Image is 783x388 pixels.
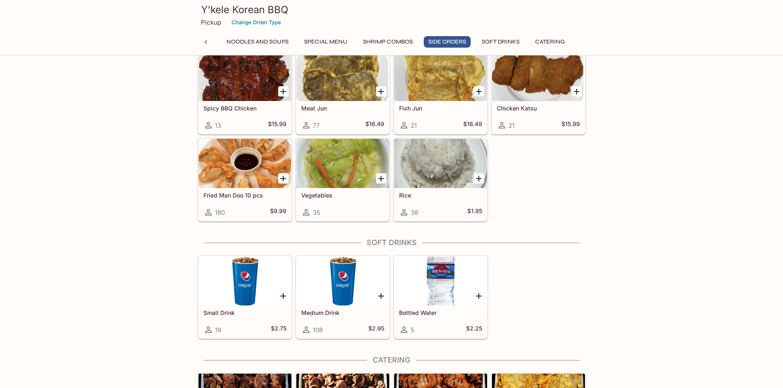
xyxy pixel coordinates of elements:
a: Rice38$1.95 [394,138,487,221]
span: 35 [313,209,320,216]
h5: $9.99 [270,207,286,217]
h5: Vegetables [301,192,384,199]
div: Meat Jun [296,52,389,101]
button: Add Spicy BBQ Chicken [278,86,289,96]
h5: Fried Man Doo 10 pcs [203,192,286,199]
button: Change Order Type [228,16,285,29]
button: Shrimp Combos [358,36,417,48]
button: Add Meat Jun [376,86,386,96]
a: Bottled Water5$2.25 [394,256,487,339]
p: Pickup [201,18,221,26]
a: Medium Drink108$2.95 [296,256,390,339]
button: Soft Drinks [477,36,524,48]
h5: $16.49 [365,120,384,130]
h5: Chicken Katsu [497,105,580,112]
span: 13 [215,122,221,129]
button: Add Chicken Katsu [572,86,582,96]
h5: Bottled Water [399,309,482,316]
a: Fish Jun21$16.49 [394,51,487,134]
h5: $1.95 [467,207,482,217]
div: Spicy BBQ Chicken [199,52,291,101]
h5: $2.75 [271,325,286,335]
a: Small Drink19$2.75 [198,256,292,339]
h5: $16.49 [463,120,482,130]
h5: Medium Drink [301,309,384,316]
a: Fried Man Doo 10 pcs180$9.99 [198,138,292,221]
h5: Small Drink [203,309,286,316]
button: Add Bottled Water [474,291,484,301]
button: Add Fried Man Doo 10 pcs [278,173,289,184]
button: Add Medium Drink [376,291,386,301]
button: Side Orders [424,36,471,48]
div: Fried Man Doo 10 pcs [199,139,291,188]
span: 5 [411,326,414,334]
span: 180 [215,209,225,216]
div: Chicken Katsu [492,52,585,101]
h5: Fish Jun [399,105,482,112]
button: Add Small Drink [278,291,289,301]
button: Noodles and Soups [222,36,293,48]
div: Small Drink [199,256,291,305]
button: Add Rice [474,173,484,184]
span: 19 [215,326,221,334]
h5: Meat Jun [301,105,384,112]
span: 108 [313,326,323,334]
span: 21 [411,122,417,129]
a: Chicken Katsu21$15.99 [492,51,585,134]
h5: $2.25 [466,325,482,335]
h4: Soft Drinks [198,238,586,247]
span: 38 [411,209,418,216]
button: Add Fish Jun [474,86,484,96]
a: Meat Jun77$16.49 [296,51,390,134]
h5: $15.99 [268,120,286,130]
h5: $15.99 [561,120,580,130]
div: Medium Drink [296,256,389,305]
h3: Y'kele Korean BBQ [201,3,582,16]
h5: Spicy BBQ Chicken [203,105,286,112]
span: 21 [508,122,515,129]
h5: $2.95 [368,325,384,335]
button: Special Menu [300,36,352,48]
div: Fish Jun [394,52,487,101]
span: 77 [313,122,319,129]
a: Vegetables35 [296,138,390,221]
div: Bottled Water [394,256,487,305]
div: Vegetables [296,139,389,188]
h4: Catering [198,356,586,365]
button: Add Vegetables [376,173,386,184]
a: Spicy BBQ Chicken13$15.99 [198,51,292,134]
button: Catering [531,36,569,48]
h5: Rice [399,192,482,199]
div: Rice [394,139,487,188]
